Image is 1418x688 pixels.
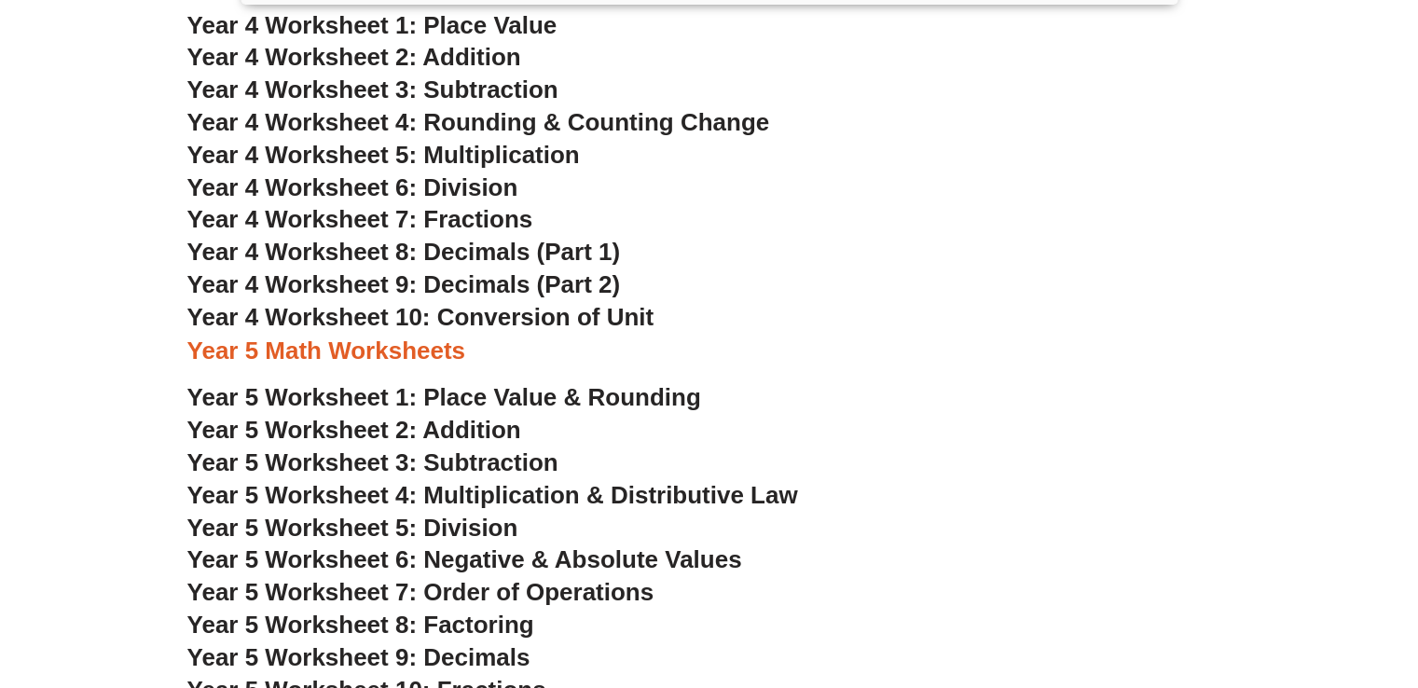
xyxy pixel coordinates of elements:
[187,642,530,670] a: Year 5 Worksheet 9: Decimals
[187,480,798,508] a: Year 5 Worksheet 4: Multiplication & Distributive Law
[187,544,742,572] a: Year 5 Worksheet 6: Negative & Absolute Values
[187,141,580,169] a: Year 4 Worksheet 5: Multiplication
[187,382,701,410] a: Year 5 Worksheet 1: Place Value & Rounding
[187,108,770,136] a: Year 4 Worksheet 4: Rounding & Counting Change
[187,205,533,233] a: Year 4 Worksheet 7: Fractions
[187,513,518,541] a: Year 5 Worksheet 5: Division
[187,577,654,605] a: Year 5 Worksheet 7: Order of Operations
[187,447,558,475] a: Year 5 Worksheet 3: Subtraction
[187,415,521,443] a: Year 5 Worksheet 2: Addition
[187,270,621,298] a: Year 4 Worksheet 9: Decimals (Part 2)
[187,173,518,201] a: Year 4 Worksheet 6: Division
[187,76,558,103] a: Year 4 Worksheet 3: Subtraction
[187,43,521,71] a: Year 4 Worksheet 2: Addition
[187,11,558,39] a: Year 4 Worksheet 1: Place Value
[187,335,1232,366] h3: Year 5 Math Worksheets
[187,238,621,266] a: Year 4 Worksheet 8: Decimals (Part 1)
[187,303,654,331] a: Year 4 Worksheet 10: Conversion of Unit
[1108,478,1418,688] iframe: Chat Widget
[187,610,534,638] a: Year 5 Worksheet 8: Factoring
